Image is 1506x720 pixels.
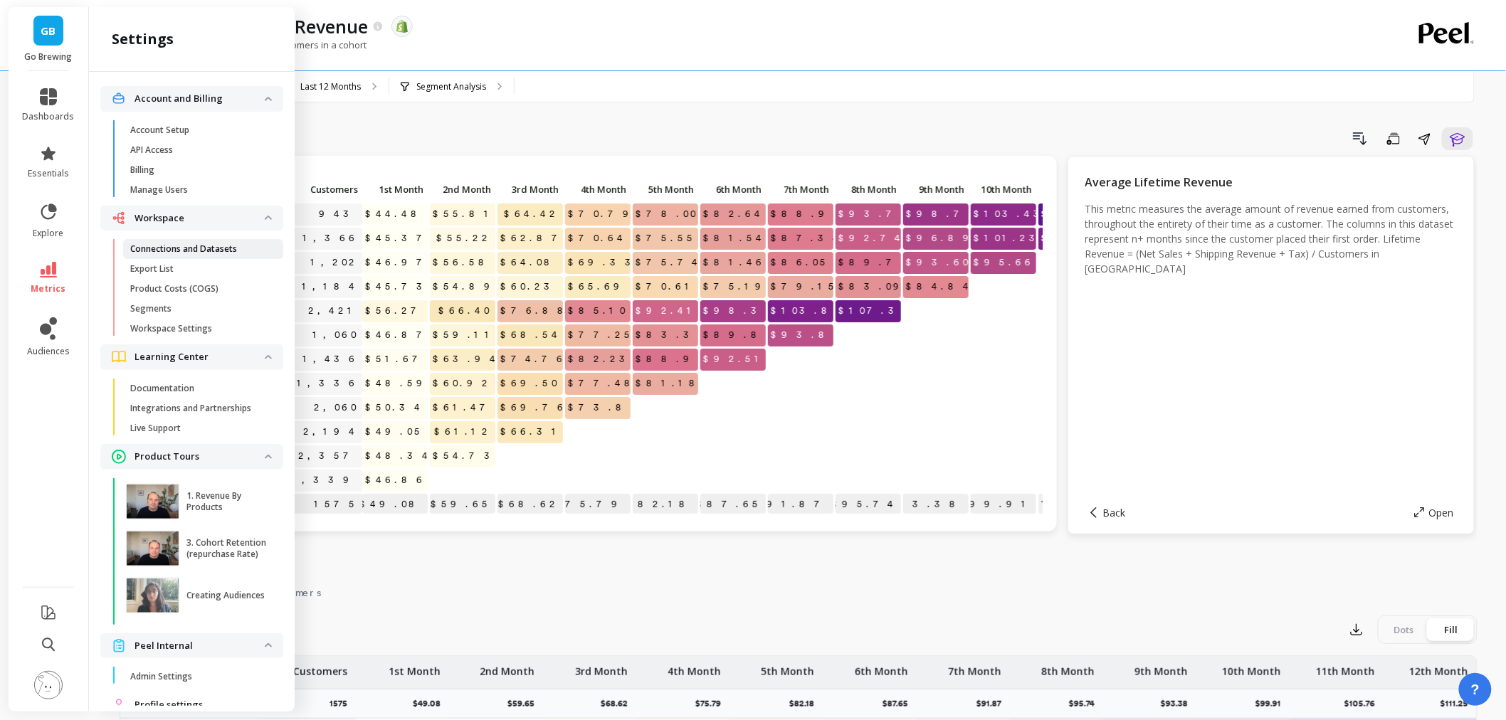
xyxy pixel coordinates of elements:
[112,211,126,225] img: navigation item icon
[768,276,842,297] span: $79.15
[633,252,705,273] span: $75.74
[497,421,567,443] span: $66.31
[633,300,702,322] span: $92.41
[1134,656,1188,679] p: 9th Month
[497,373,563,394] span: $69.50
[436,300,495,322] span: $66.40
[1038,228,1126,249] span: $103.99
[130,303,172,314] p: Segments
[112,639,126,652] img: navigation item icon
[906,184,964,195] span: 9th Month
[362,179,428,199] p: 1st Month
[838,184,897,195] span: 8th Month
[1069,698,1103,709] p: $95.74
[130,144,173,156] p: API Access
[265,643,272,647] img: down caret icon
[565,300,631,322] span: $85.10
[362,228,436,249] span: $45.37
[413,698,449,709] p: $49.08
[636,184,694,195] span: 5th Month
[976,698,1010,709] p: $91.87
[768,494,833,515] p: $91.87
[903,252,974,273] span: $93.60
[23,51,75,63] p: Go Brewing
[430,276,503,297] span: $54.89
[307,252,362,273] a: 1,202
[33,228,64,239] span: explore
[565,179,631,199] p: 4th Month
[971,252,1038,273] span: $95.66
[971,494,1036,515] p: $99.91
[330,698,356,709] p: 1575
[1414,506,1454,519] button: Open
[362,445,436,467] span: $48.34
[700,203,768,225] span: $82.64
[1041,656,1095,679] p: 8th Month
[300,421,362,443] a: 2,194
[130,164,154,176] p: Billing
[700,179,767,201] div: Toggle SortBy
[971,203,1053,225] span: $103.43
[1041,184,1100,195] span: 11th Month
[1471,679,1480,699] span: ?
[265,355,272,359] img: down caret icon
[497,349,570,370] span: $74.76
[883,698,917,709] p: $87.65
[565,276,633,297] span: $65.69
[430,179,495,199] p: 2nd Month
[433,228,495,249] span: $55.22
[768,203,845,225] span: $88.90
[362,276,436,297] span: $45.73
[903,203,982,225] span: $98.75
[700,349,769,370] span: $92.51
[186,490,267,513] p: 1. Revenue By Products
[135,639,265,653] p: Peel Internal
[362,494,428,515] p: $49.08
[276,179,344,201] div: Toggle SortBy
[497,228,571,249] span: $62.87
[27,346,70,357] span: audiences
[135,92,265,106] p: Account and Billing
[564,179,632,201] div: Toggle SortBy
[362,421,428,443] span: $49.05
[112,351,126,363] img: navigation item icon
[431,421,495,443] span: $61.12
[700,494,766,515] p: $87.65
[430,397,499,418] span: $61.47
[768,252,833,273] span: $86.05
[700,300,779,322] span: $98.34
[362,179,429,201] div: Toggle SortBy
[974,184,1032,195] span: 10th Month
[767,179,835,201] div: Toggle SortBy
[416,81,486,92] p: Segment Analysis
[789,698,823,709] p: $82.18
[305,300,362,322] a: 2,421
[135,450,265,464] p: Product Tours
[1038,179,1105,201] div: Toggle SortBy
[120,574,1478,607] nav: Tabs
[31,283,66,295] span: metrics
[497,179,563,199] p: 3rd Month
[396,20,409,33] img: api.shopify.svg
[130,263,174,275] p: Export List
[1038,179,1104,199] p: 11th Month
[277,179,362,199] p: Customers
[135,350,265,364] p: Learning Center
[633,203,702,225] span: $78.00
[835,179,902,201] div: Toggle SortBy
[1085,201,1457,276] p: This metric measures the average amount of revenue earned from customers, throughout the entirety...
[295,445,362,467] a: 2,357
[288,470,362,491] a: 1,339
[700,252,769,273] span: $81.46
[362,252,436,273] span: $46.97
[703,184,762,195] span: 6th Month
[771,184,829,195] span: 7th Month
[429,179,497,201] div: Toggle SortBy
[130,323,212,334] p: Workspace Settings
[280,184,358,195] span: Customers
[1255,698,1290,709] p: $99.91
[300,228,362,249] a: 1,366
[1441,698,1477,709] p: $111.25
[700,228,769,249] span: $81.54
[1038,494,1104,515] p: $105.76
